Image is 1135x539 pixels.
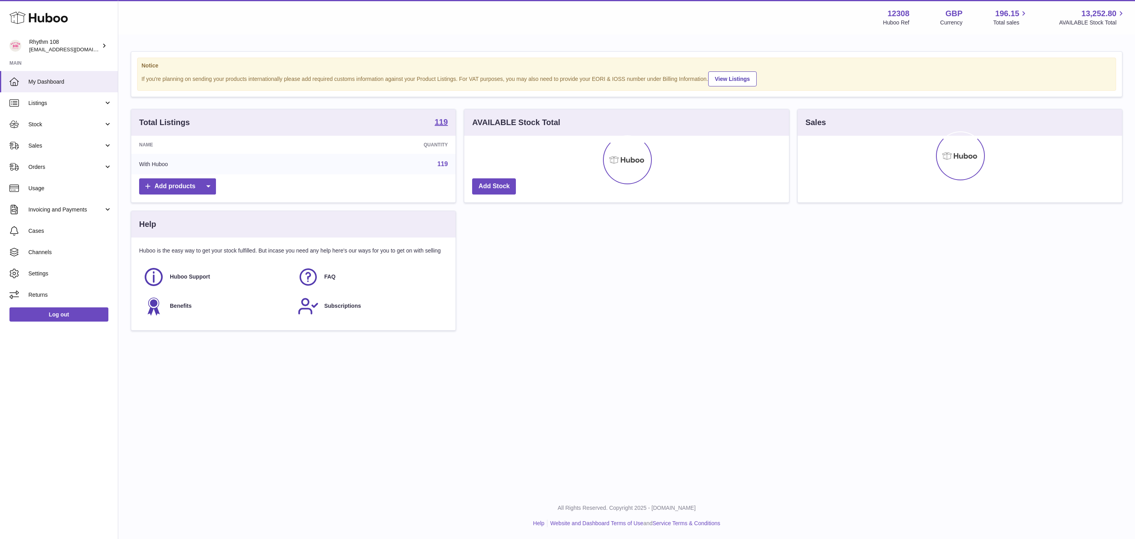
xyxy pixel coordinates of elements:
span: Invoicing and Payments [28,206,104,213]
a: Website and Dashboard Terms of Use [550,520,643,526]
span: AVAILABLE Stock Total [1059,19,1126,26]
strong: Notice [141,62,1112,69]
a: Help [533,520,545,526]
span: 196.15 [995,8,1019,19]
div: Rhythm 108 [29,38,100,53]
span: Sales [28,142,104,150]
a: Benefits [143,296,290,317]
strong: 119 [435,118,448,126]
a: Add Stock [472,178,516,195]
span: 13,252.80 [1081,8,1116,19]
a: Subscriptions [298,296,444,317]
a: 119 [435,118,448,127]
span: Cases [28,227,112,235]
span: Listings [28,99,104,107]
td: With Huboo [131,154,302,174]
div: Huboo Ref [883,19,910,26]
span: Orders [28,163,104,171]
a: Service Terms & Conditions [653,520,720,526]
span: Total sales [993,19,1028,26]
h3: AVAILABLE Stock Total [472,117,560,128]
span: FAQ [324,273,336,281]
span: Huboo Support [170,273,210,281]
span: Returns [28,291,112,299]
h3: Help [139,219,156,230]
p: All Rights Reserved. Copyright 2025 - [DOMAIN_NAME] [125,504,1129,512]
span: Usage [28,185,112,192]
a: 196.15 Total sales [993,8,1028,26]
div: If you're planning on sending your products internationally please add required customs informati... [141,70,1112,86]
a: Add products [139,178,216,195]
span: Settings [28,270,112,277]
li: and [547,520,720,527]
a: View Listings [708,71,757,86]
span: My Dashboard [28,78,112,86]
span: [EMAIL_ADDRESS][DOMAIN_NAME] [29,46,116,52]
a: 13,252.80 AVAILABLE Stock Total [1059,8,1126,26]
strong: GBP [945,8,962,19]
th: Quantity [302,136,456,154]
h3: Total Listings [139,117,190,128]
span: Stock [28,121,104,128]
span: Channels [28,249,112,256]
a: Huboo Support [143,266,290,288]
h3: Sales [806,117,826,128]
span: Subscriptions [324,302,361,310]
th: Name [131,136,302,154]
strong: 12308 [888,8,910,19]
p: Huboo is the easy way to get your stock fulfilled. But incase you need any help here's our ways f... [139,247,448,255]
img: orders@rhythm108.com [9,40,21,52]
a: 119 [437,161,448,167]
div: Currency [940,19,963,26]
span: Benefits [170,302,192,310]
a: Log out [9,307,108,322]
a: FAQ [298,266,444,288]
